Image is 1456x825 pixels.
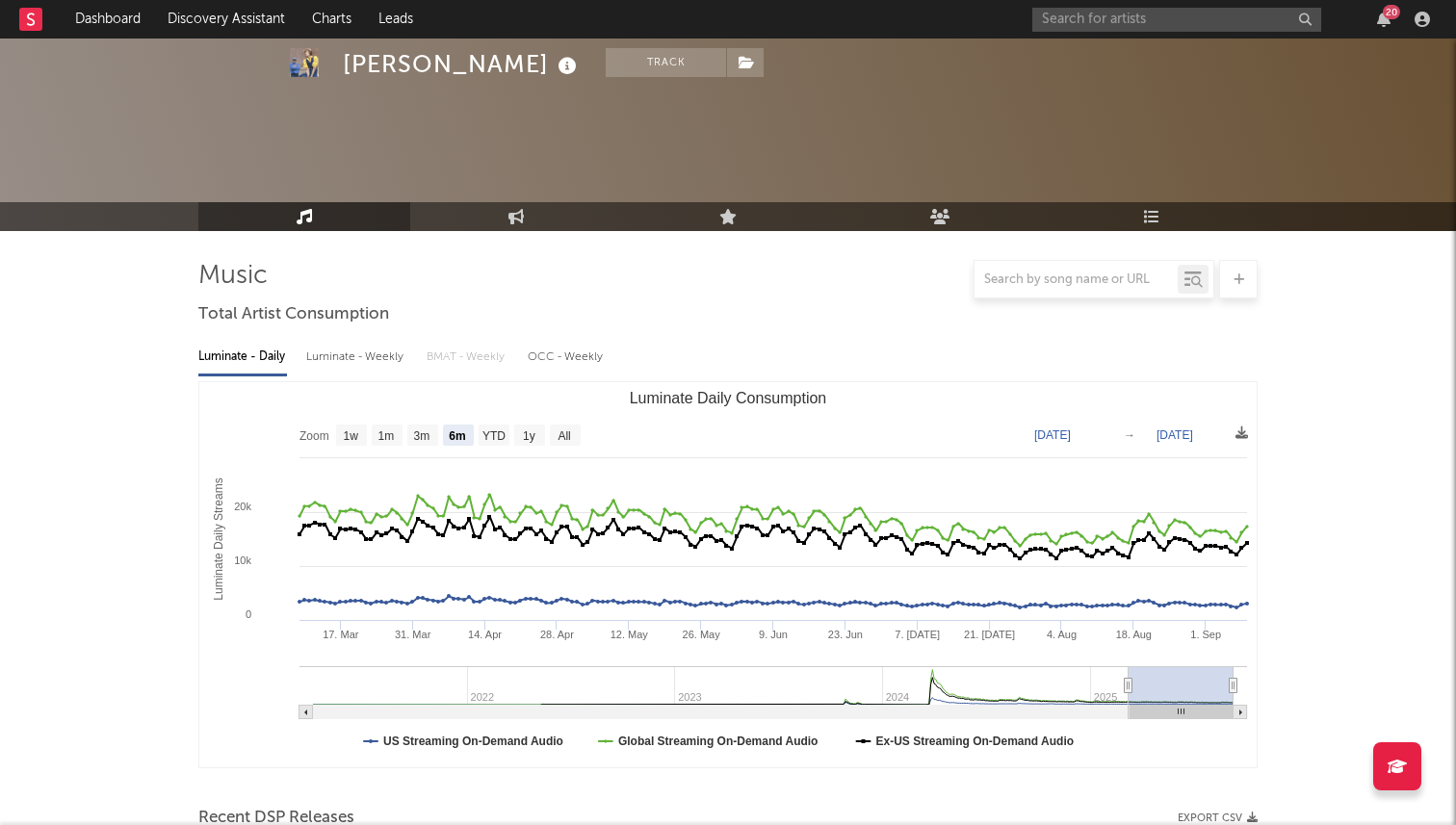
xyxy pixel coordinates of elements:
button: Export CSV [1178,812,1258,824]
text: Ex-US Streaming On-Demand Audio [876,735,1075,748]
text: 7. [DATE] [895,629,940,640]
text: 18. Aug [1116,629,1152,640]
text: YTD [482,429,506,443]
text: 23. Jun [828,629,863,640]
text: 1w [344,429,359,443]
text: [DATE] [1157,428,1193,442]
text: 21. [DATE] [964,629,1015,640]
div: [PERSON_NAME] [343,48,582,80]
span: Total Artist Consumption [198,303,389,326]
text: 31. Mar [395,629,431,640]
svg: Luminate Daily Consumption [199,382,1257,767]
text: [DATE] [1034,428,1071,442]
text: 1m [378,429,395,443]
text: 0 [246,608,251,620]
text: → [1124,428,1135,442]
text: 1y [523,429,535,443]
text: All [558,429,570,443]
text: 1. Sep [1190,629,1221,640]
input: Search for artists [1032,8,1321,32]
text: Global Streaming On-Demand Audio [618,735,819,748]
text: 20k [234,501,251,512]
text: 6m [449,429,465,443]
div: 20 [1383,5,1400,19]
text: 28. Apr [540,629,574,640]
text: 17. Mar [323,629,359,640]
text: Zoom [299,429,329,443]
text: Luminate Daily Consumption [630,390,827,406]
text: 9. Jun [759,629,788,640]
text: Luminate Daily Streams [212,477,225,600]
text: 14. Apr [468,629,502,640]
input: Search by song name or URL [975,272,1178,288]
div: Luminate - Daily [198,341,287,374]
text: 3m [414,429,430,443]
button: 20 [1377,12,1391,27]
text: 12. May [611,629,649,640]
div: OCC - Weekly [528,341,605,374]
text: US Streaming On-Demand Audio [383,735,563,748]
button: Track [606,48,726,77]
text: 26. May [683,629,721,640]
div: Luminate - Weekly [306,341,407,374]
text: 4. Aug [1047,629,1077,640]
text: 10k [234,554,251,566]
